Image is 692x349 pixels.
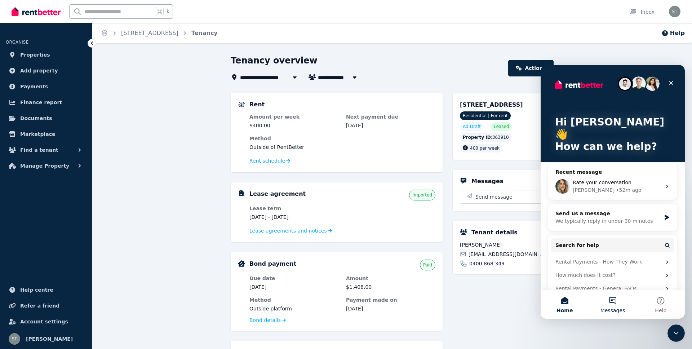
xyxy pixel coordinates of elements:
span: [PERSON_NAME] [26,335,73,343]
span: Property ID [463,134,491,140]
span: Payments [20,82,48,91]
span: Leased [494,124,509,129]
button: Find a tenant [6,143,86,157]
span: Manage Property [20,162,69,170]
img: Rental Payments [238,102,245,107]
span: Account settings [20,317,68,326]
dt: Next payment due [346,113,435,120]
span: 400 per week [470,146,500,151]
a: Refer a friend [6,299,86,313]
dd: [DATE] [249,283,339,291]
dt: Due date [249,275,339,282]
span: Refer a friend [20,301,59,310]
iframe: Intercom live chat [541,65,685,319]
button: Send message [460,190,546,203]
span: Ad: Draft [463,124,481,129]
button: Manage Property [6,159,86,173]
img: Bond Details [238,260,245,267]
dt: Lease term [249,205,339,212]
dd: [DATE] [346,122,435,129]
span: Lease agreements and notices [249,227,327,234]
span: [EMAIL_ADDRESS][DOMAIN_NAME] [469,251,546,258]
h5: Tenant details [471,228,518,237]
span: ORGANISE [6,40,28,45]
span: Imported [412,192,432,198]
span: [STREET_ADDRESS] [460,101,523,108]
iframe: Intercom live chat [667,324,685,342]
dd: [DATE] - [DATE] [249,213,339,221]
nav: Breadcrumb [92,23,226,43]
a: Actions [508,60,554,76]
span: Find a tenant [20,146,58,154]
span: Help centre [20,286,53,294]
h5: Bond payment [249,260,296,268]
dt: Method [249,135,435,142]
span: Documents [20,114,52,123]
a: Properties [6,48,86,62]
a: Marketplace [6,127,86,141]
a: Bond details [249,317,286,324]
dt: Method [249,296,339,304]
dd: $1,408.00 [346,283,435,291]
dd: [DATE] [346,305,435,312]
span: [PERSON_NAME] [460,241,546,248]
span: Bond details [249,317,281,324]
button: Help [661,29,685,37]
span: 0400 868 349 [469,260,505,267]
a: Rent schedule [249,157,290,164]
span: Send message [475,193,513,200]
span: k [167,9,169,14]
a: Tenancy [191,30,218,36]
a: Documents [6,111,86,125]
span: Properties [20,50,50,59]
h5: Messages [471,177,503,186]
span: Rent schedule [249,157,285,164]
img: Shlok Thakur [9,333,20,345]
img: Shlok Thakur [669,6,680,17]
a: Lease agreements and notices [249,227,332,234]
a: Payments [6,79,86,94]
a: [STREET_ADDRESS] [121,30,178,36]
span: Marketplace [20,130,55,138]
h1: Tenancy overview [231,55,318,66]
span: Paid [423,262,432,268]
h5: Lease agreement [249,190,306,198]
dd: Outside platform [249,305,339,312]
dd: $400.00 [249,122,339,129]
dt: Payment made on [346,296,435,304]
a: Account settings [6,314,86,329]
a: Add property [6,63,86,78]
dt: Amount per week [249,113,339,120]
a: Help centre [6,283,86,297]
